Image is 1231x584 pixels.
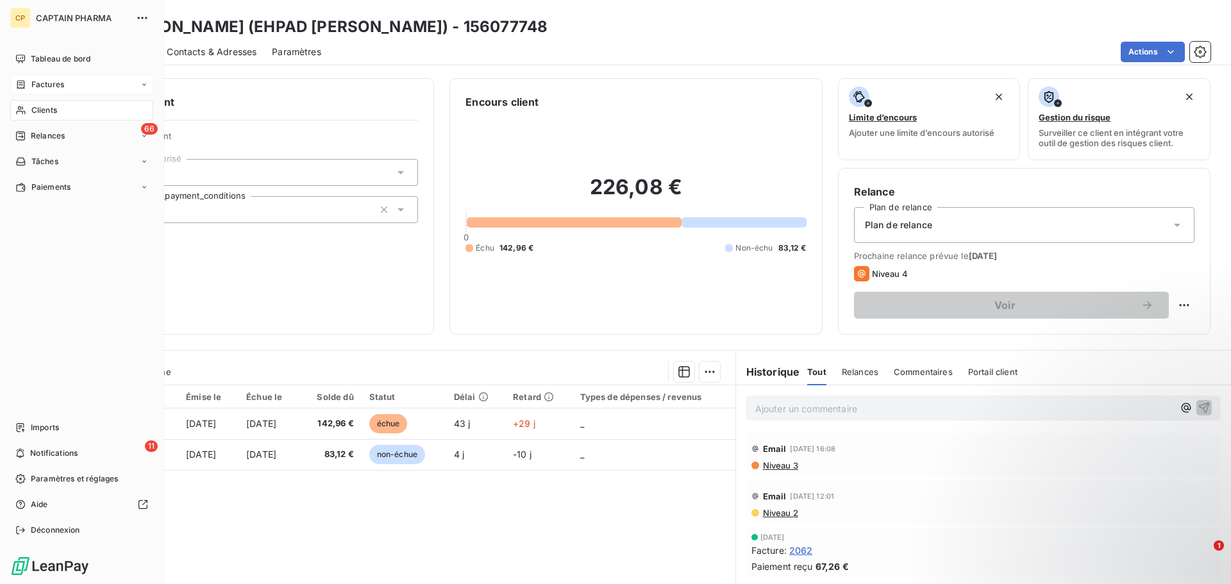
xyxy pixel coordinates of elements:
[1187,540,1218,571] iframe: Intercom live chat
[454,449,464,460] span: 4 j
[1028,78,1210,160] button: Gestion du risqueSurveiller ce client en intégrant votre outil de gestion des risques client.
[762,460,798,471] span: Niveau 3
[36,13,128,23] span: CAPTAIN PHARMA
[751,560,813,573] span: Paiement reçu
[186,449,216,460] span: [DATE]
[454,392,498,402] div: Délai
[31,422,59,433] span: Imports
[1121,42,1185,62] button: Actions
[1039,128,1200,148] span: Surveiller ce client en intégrant votre outil de gestion des risques client.
[246,392,292,402] div: Échue le
[167,46,256,58] span: Contacts & Adresses
[141,123,158,135] span: 66
[10,556,90,576] img: Logo LeanPay
[865,219,932,231] span: Plan de relance
[465,94,539,110] h6: Encours client
[513,449,532,460] span: -10 j
[854,251,1194,261] span: Prochaine relance prévue le
[31,130,65,142] span: Relances
[272,46,321,58] span: Paramètres
[307,417,353,430] span: 142,96 €
[1039,112,1110,122] span: Gestion du risque
[735,242,773,254] span: Non-échu
[513,418,535,429] span: +29 j
[849,112,917,122] span: Limite d’encours
[580,449,584,460] span: _
[790,492,834,500] span: [DATE] 12:01
[31,473,118,485] span: Paramètres et réglages
[789,544,813,557] span: 2062
[894,367,953,377] span: Commentaires
[465,174,806,213] h2: 226,08 €
[145,440,158,452] span: 11
[454,418,471,429] span: 43 j
[31,53,90,65] span: Tableau de bord
[307,392,353,402] div: Solde dû
[842,367,878,377] span: Relances
[763,444,787,454] span: Email
[854,292,1169,319] button: Voir
[31,79,64,90] span: Factures
[499,242,533,254] span: 142,96 €
[369,392,439,402] div: Statut
[969,251,998,261] span: [DATE]
[161,204,171,215] input: Ajouter une valeur
[10,8,31,28] div: CP
[513,392,564,402] div: Retard
[1214,540,1224,551] span: 1
[762,508,798,518] span: Niveau 2
[854,184,1194,199] h6: Relance
[31,181,71,193] span: Paiements
[78,94,418,110] h6: Informations client
[113,15,548,38] h3: [PERSON_NAME] (EHPAD [PERSON_NAME]) - 156077748
[849,128,994,138] span: Ajouter une limite d’encours autorisé
[778,242,807,254] span: 83,12 €
[580,418,584,429] span: _
[476,242,494,254] span: Échu
[736,364,800,380] h6: Historique
[31,524,80,536] span: Déconnexion
[869,300,1141,310] span: Voir
[763,491,787,501] span: Email
[968,367,1017,377] span: Portail client
[307,448,353,461] span: 83,12 €
[760,533,785,541] span: [DATE]
[872,269,908,279] span: Niveau 4
[31,499,48,510] span: Aide
[31,156,58,167] span: Tâches
[369,414,408,433] span: échue
[10,494,153,515] a: Aide
[464,232,469,242] span: 0
[30,447,78,459] span: Notifications
[580,392,728,402] div: Types de dépenses / revenus
[369,445,425,464] span: non-échue
[246,418,276,429] span: [DATE]
[103,131,418,149] span: Propriétés Client
[790,445,835,453] span: [DATE] 16:08
[186,392,231,402] div: Émise le
[807,367,826,377] span: Tout
[816,560,849,573] span: 67,26 €
[751,544,787,557] span: Facture :
[31,104,57,116] span: Clients
[186,418,216,429] span: [DATE]
[838,78,1021,160] button: Limite d’encoursAjouter une limite d’encours autorisé
[246,449,276,460] span: [DATE]
[975,460,1231,549] iframe: Intercom notifications message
